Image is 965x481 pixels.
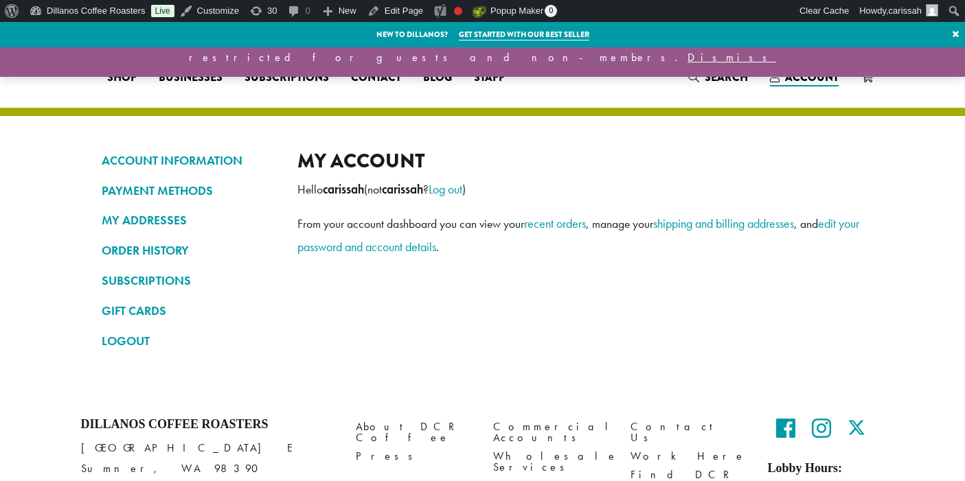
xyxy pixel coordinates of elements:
span: Contact [351,69,401,86]
a: SUBSCRIPTIONS [102,269,277,292]
span: Subscriptions [245,69,329,86]
span: Blog [423,69,452,86]
span: Search [705,69,748,85]
a: Contact Us [631,417,747,447]
a: MY ADDRESSES [102,209,277,232]
a: Work Here [631,447,747,466]
a: LOGOUT [102,329,277,353]
h2: My account [297,149,864,173]
a: Dismiss [688,50,776,64]
a: Commercial Accounts [493,417,610,447]
a: Search [677,66,759,89]
a: × [946,22,965,47]
a: About DCR Coffee [356,417,473,447]
a: Shop [96,67,148,89]
a: shipping and billing addresses [653,215,794,231]
span: Account [785,69,839,85]
a: PAYMENT METHODS [102,179,277,202]
h4: Dillanos Coffee Roasters [81,417,335,432]
a: Live [151,5,174,17]
a: Staff [463,67,516,89]
span: Staff [474,69,505,86]
p: Hello (not ? ) [297,178,864,201]
span: 0 [545,5,557,17]
a: recent orders [524,215,586,231]
a: Wholesale Services [493,447,610,477]
a: ACCOUNT INFORMATION [102,149,277,172]
a: Log out [429,181,462,197]
h5: Lobby Hours: [768,461,885,476]
span: carissah [889,5,922,16]
strong: carissah [323,182,364,197]
span: Businesses [159,69,223,86]
a: Get started with our best seller [459,29,589,40]
a: ORDER HISTORY [102,239,277,262]
p: From your account dashboard you can view your , manage your , and . [297,212,864,259]
a: Press [356,447,473,466]
div: Focus keyphrase not set [454,7,462,15]
nav: Account pages [102,149,277,364]
strong: carissah [382,182,423,197]
a: GIFT CARDS [102,299,277,322]
a: edit your password and account details [297,215,859,255]
span: Shop [107,69,137,86]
